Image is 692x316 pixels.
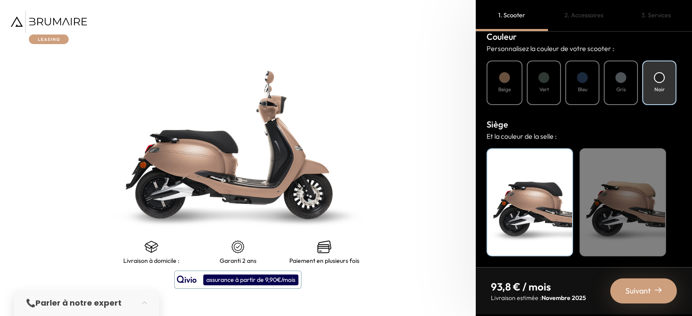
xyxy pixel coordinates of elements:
[491,294,586,302] p: Livraison estimée :
[654,86,665,93] h4: Noir
[177,275,197,285] img: logo qivio
[144,240,158,254] img: shipping.png
[625,285,651,297] span: Suivant
[616,86,626,93] h4: Gris
[317,240,331,254] img: credit-cards.png
[11,11,87,44] img: Brumaire Leasing
[487,118,681,131] h3: Siège
[498,86,511,93] h4: Beige
[174,271,301,289] button: assurance à partir de 9,90€/mois
[578,86,587,93] h4: Bleu
[289,257,359,264] p: Paiement en plusieurs fois
[487,43,681,54] p: Personnalisez la couleur de votre scooter :
[491,280,586,294] p: 93,8 € / mois
[231,240,245,254] img: certificat-de-garantie.png
[203,275,298,285] div: assurance à partir de 9,90€/mois
[220,257,256,264] p: Garanti 2 ans
[123,257,179,264] p: Livraison à domicile :
[539,86,549,93] h4: Vert
[487,30,681,43] h3: Couleur
[541,294,586,302] span: Novembre 2025
[487,131,681,141] p: Et la couleur de la selle :
[655,287,662,294] img: right-arrow-2.png
[492,153,568,165] h4: Noir
[585,153,661,165] h4: Beige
